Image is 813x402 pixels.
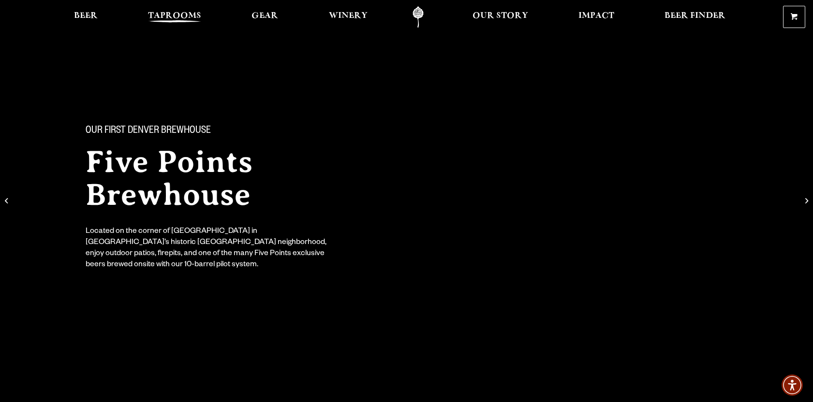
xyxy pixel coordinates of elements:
span: Beer [74,12,98,20]
div: Accessibility Menu [782,374,803,396]
span: Gear [251,12,278,20]
a: Beer [68,6,104,28]
a: Gear [245,6,284,28]
a: Odell Home [400,6,436,28]
div: Located on the corner of [GEOGRAPHIC_DATA] in [GEOGRAPHIC_DATA]’s historic [GEOGRAPHIC_DATA] neig... [86,227,333,271]
span: Beer Finder [665,12,725,20]
span: Winery [329,12,368,20]
span: Our Story [473,12,528,20]
span: Our First Denver Brewhouse [86,125,211,138]
a: Impact [572,6,621,28]
a: Taprooms [142,6,207,28]
h2: Five Points Brewhouse [86,145,387,211]
span: Taprooms [148,12,201,20]
span: Impact [578,12,614,20]
a: Winery [323,6,374,28]
a: Beer Finder [658,6,732,28]
a: Our Story [466,6,534,28]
